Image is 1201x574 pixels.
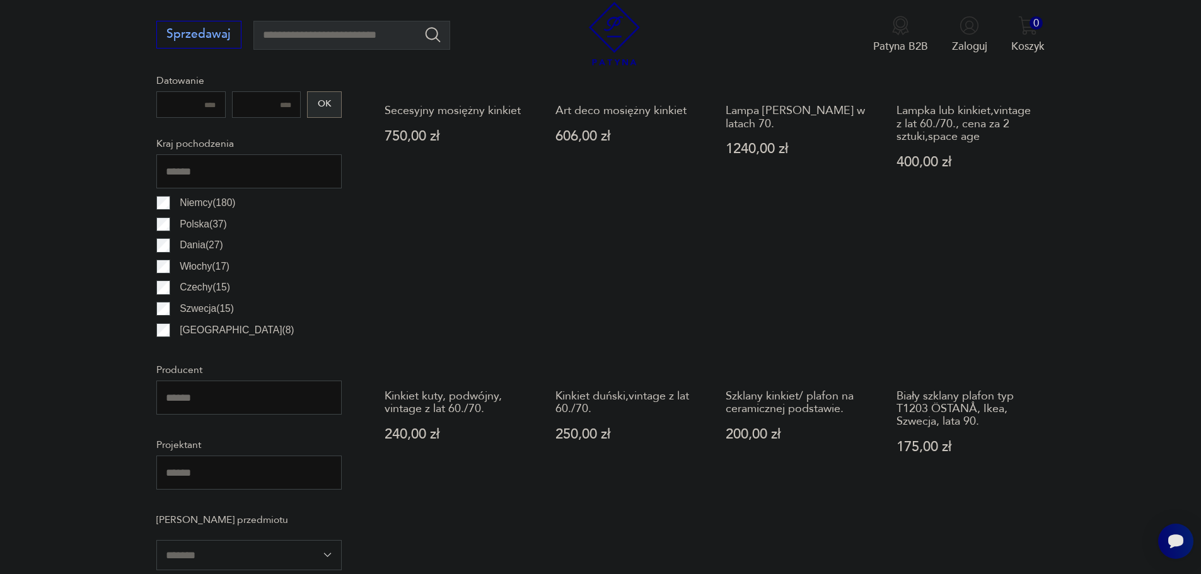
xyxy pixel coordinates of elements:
a: Kinkiet duński,vintage z lat 60./70.Kinkiet duński,vintage z lat 60./70.250,00 zł [548,222,704,483]
p: [GEOGRAPHIC_DATA] ( 8 ) [180,322,294,338]
p: [PERSON_NAME] przedmiotu [156,512,342,528]
p: Dania ( 27 ) [180,237,223,253]
button: OK [307,91,341,118]
h3: Art deco mosiężny kinkiet [555,105,697,117]
p: Projektant [156,437,342,453]
button: Zaloguj [952,16,987,54]
p: Patyna B2B [873,39,928,54]
h3: Biały szklany plafon typ T1203 ÖSTANÅ, Ikea, Szwecja, lata 90. [896,390,1038,428]
p: [GEOGRAPHIC_DATA] ( 6 ) [180,343,294,359]
p: Szwecja ( 15 ) [180,301,234,317]
h3: Secesyjny mosiężny kinkiet [385,105,526,117]
p: 175,00 zł [896,440,1038,454]
img: Patyna - sklep z meblami i dekoracjami vintage [583,2,646,66]
img: Ikona medalu [891,16,910,35]
p: 250,00 zł [555,428,697,441]
p: Czechy ( 15 ) [180,279,230,296]
button: Sprzedawaj [156,21,241,49]
iframe: Smartsupp widget button [1158,524,1193,559]
p: Datowanie [156,72,342,89]
p: 240,00 zł [385,428,526,441]
h3: Szklany kinkiet/ plafon na ceramicznej podstawie. [726,390,867,416]
p: 606,00 zł [555,130,697,143]
p: 1240,00 zł [726,142,867,156]
p: Zaloguj [952,39,987,54]
button: Szukaj [424,25,442,43]
p: Koszyk [1011,39,1045,54]
p: Niemcy ( 180 ) [180,195,235,211]
p: Polska ( 37 ) [180,216,227,232]
h3: Lampa [PERSON_NAME] w latach 70. [726,105,867,130]
p: Producent [156,362,342,378]
button: 0Koszyk [1011,16,1045,54]
a: Kinkiet kuty, podwójny, vintage z lat 60./70.Kinkiet kuty, podwójny, vintage z lat 60./70.240,00 zł [378,222,533,483]
p: 750,00 zł [385,130,526,143]
h3: Kinkiet kuty, podwójny, vintage z lat 60./70. [385,390,526,416]
img: Ikona koszyka [1018,16,1038,35]
a: Sprzedawaj [156,30,241,40]
a: Ikona medaluPatyna B2B [873,16,928,54]
img: Ikonka użytkownika [960,16,979,35]
p: 200,00 zł [726,428,867,441]
h3: Lampka lub kinkiet,vintage z lat 60./70., cena za 2 sztuki,space age [896,105,1038,143]
div: 0 [1030,16,1043,30]
p: 400,00 zł [896,156,1038,169]
h3: Kinkiet duński,vintage z lat 60./70. [555,390,697,416]
button: Patyna B2B [873,16,928,54]
p: Kraj pochodzenia [156,135,342,152]
p: Włochy ( 17 ) [180,258,229,275]
a: Szklany kinkiet/ plafon na ceramicznej podstawie.Szklany kinkiet/ plafon na ceramicznej podstawie... [719,222,874,483]
a: Biały szklany plafon typ T1203 ÖSTANÅ, Ikea, Szwecja, lata 90.Biały szklany plafon typ T1203 ÖSTA... [890,222,1045,483]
